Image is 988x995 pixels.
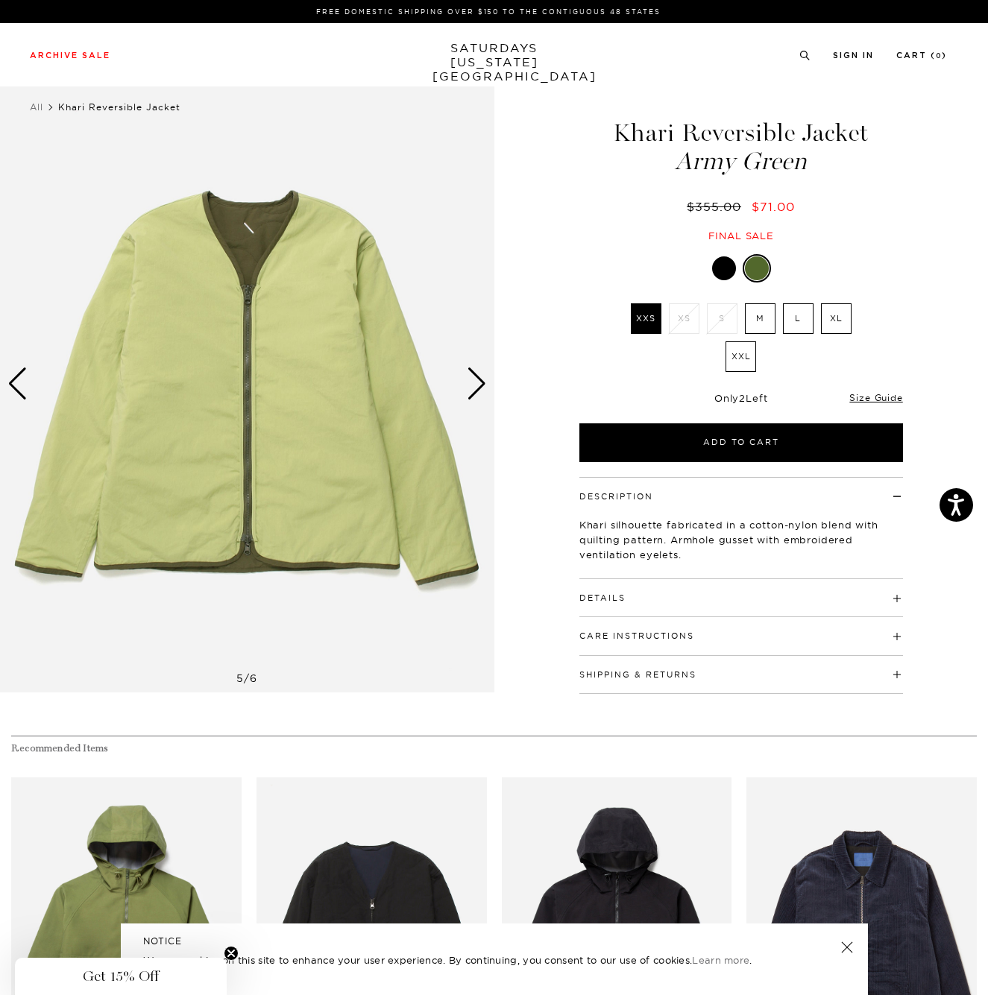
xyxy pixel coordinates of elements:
[579,632,694,640] button: Care Instructions
[236,672,244,685] span: 5
[726,341,756,372] label: XXL
[833,51,874,60] a: Sign In
[692,954,749,966] a: Learn more
[467,367,487,400] div: Next slide
[849,392,902,403] a: Size Guide
[577,121,905,174] h1: Khari Reversible Jacket
[745,303,775,334] label: M
[36,6,941,17] p: FREE DOMESTIC SHIPPING OVER $150 TO THE CONTIGUOUS 48 STATES
[579,594,626,602] button: Details
[739,392,746,404] span: 2
[687,199,747,214] del: $355.00
[30,101,43,113] a: All
[224,946,239,961] button: Close teaser
[250,672,257,685] span: 6
[15,958,227,995] div: Get 15% OffClose teaser
[83,967,159,985] span: Get 15% Off
[7,367,28,400] div: Previous slide
[579,517,903,562] p: Khari silhouette fabricated in a cotton-nylon blend with quilting pattern. Armhole gusset with em...
[783,303,814,334] label: L
[577,149,905,174] span: Army Green
[11,742,977,755] h4: Recommended Items
[936,53,942,60] small: 0
[896,51,947,60] a: Cart (0)
[143,953,793,967] p: We use cookies on this site to enhance your user experience. By continuing, you consent to our us...
[577,230,905,242] div: Final sale
[579,392,903,405] div: Only Left
[579,671,696,679] button: Shipping & Returns
[58,101,180,113] span: Khari Reversible Jacket
[579,423,903,462] button: Add to Cart
[30,51,110,60] a: Archive Sale
[821,303,852,334] label: XL
[143,935,846,948] h5: NOTICE
[432,41,556,83] a: SATURDAYS[US_STATE][GEOGRAPHIC_DATA]
[579,493,653,501] button: Description
[631,303,661,334] label: XXS
[752,199,795,214] span: $71.00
